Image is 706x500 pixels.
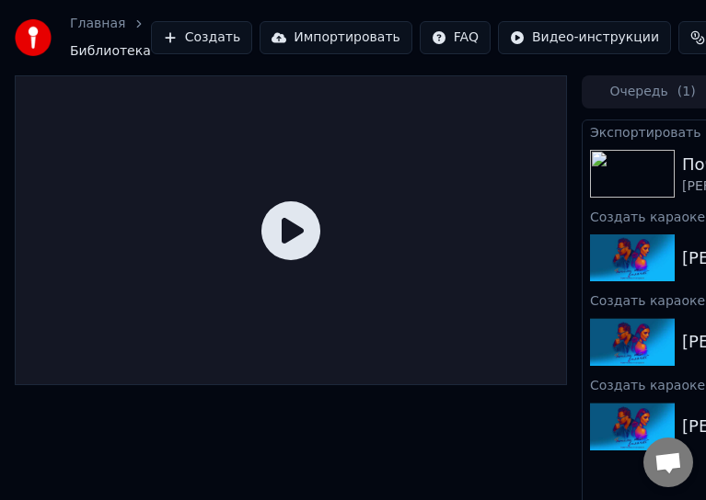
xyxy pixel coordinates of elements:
a: Главная [70,15,125,33]
button: Создать [151,21,252,54]
button: Импортировать [260,21,412,54]
button: Видео-инструкции [498,21,671,54]
span: Библиотека [70,42,151,61]
nav: breadcrumb [70,15,151,61]
button: FAQ [420,21,491,54]
img: youka [15,19,52,56]
span: ( 1 ) [677,83,696,101]
a: Открытый чат [643,437,693,487]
